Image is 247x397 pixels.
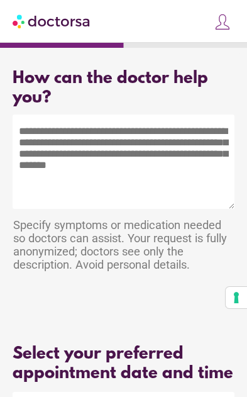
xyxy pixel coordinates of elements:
div: How can the doctor help you? [13,69,234,108]
div: Specify symptoms or medication needed so doctors can assist. Your request is fully anonymized; do... [13,212,234,281]
img: Doctorsa.com [13,7,91,35]
div: Select your preferred appointment date and time [13,345,234,384]
button: Your consent preferences for tracking technologies [226,287,247,308]
img: icons8-customer-100.png [214,13,231,31]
